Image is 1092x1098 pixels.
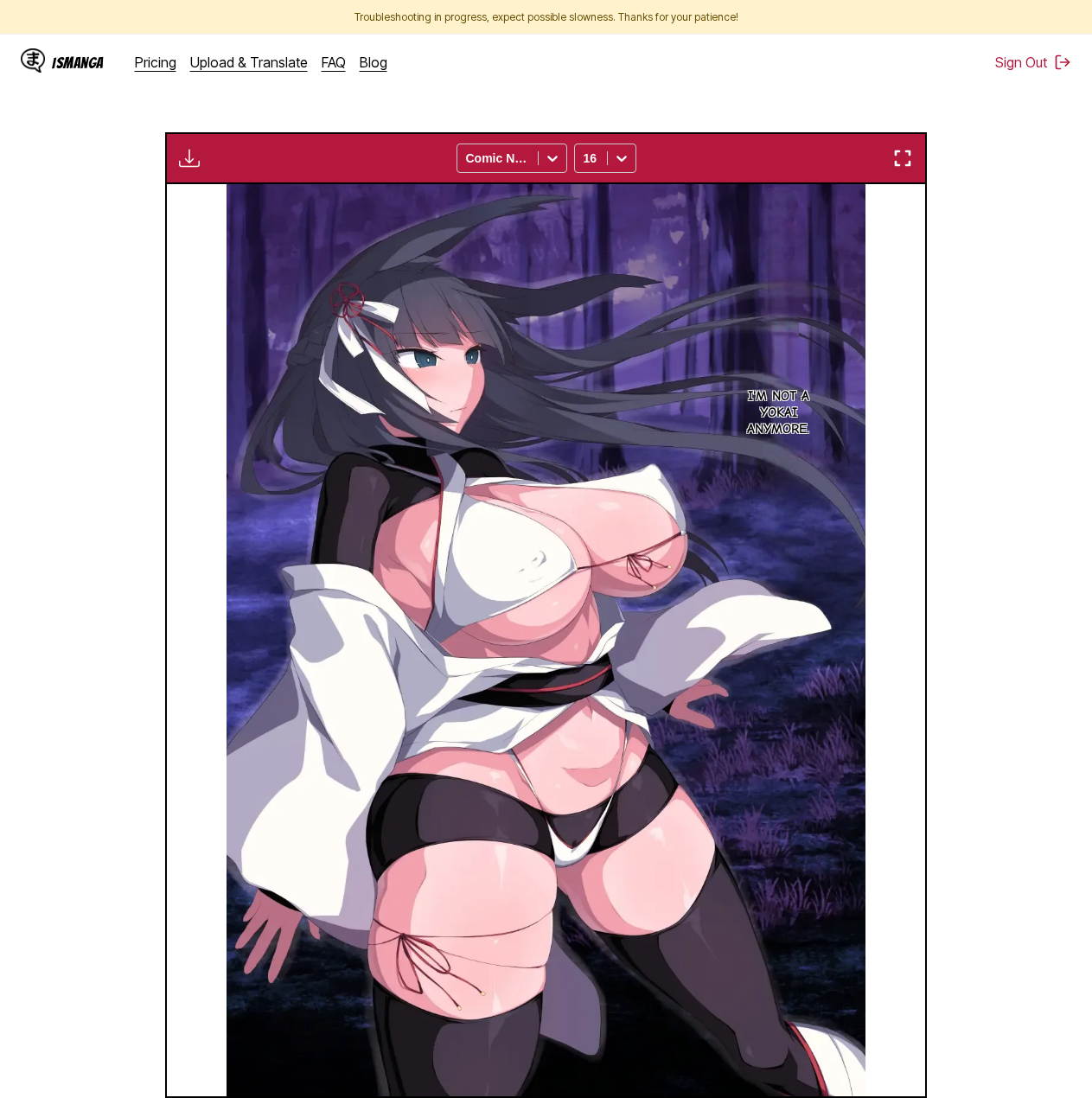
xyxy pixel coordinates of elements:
[995,54,1071,71] button: Sign Out
[1054,54,1071,71] img: Sign out
[354,10,738,23] span: Troubleshooting in progress, expect possible slowness. Thanks for your patience!
[227,184,865,1096] img: Manga Panel
[135,54,176,71] a: Pricing
[52,54,104,71] div: IsManga
[360,54,387,71] a: Blog
[744,385,813,442] p: I'm not a yokai anymore.
[21,48,135,76] a: IsManga LogoIsManga
[190,54,308,71] a: Upload & Translate
[21,48,45,73] img: IsManga Logo
[892,148,913,169] img: Enter fullscreen
[322,54,346,71] a: FAQ
[179,148,200,169] img: Download translated images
